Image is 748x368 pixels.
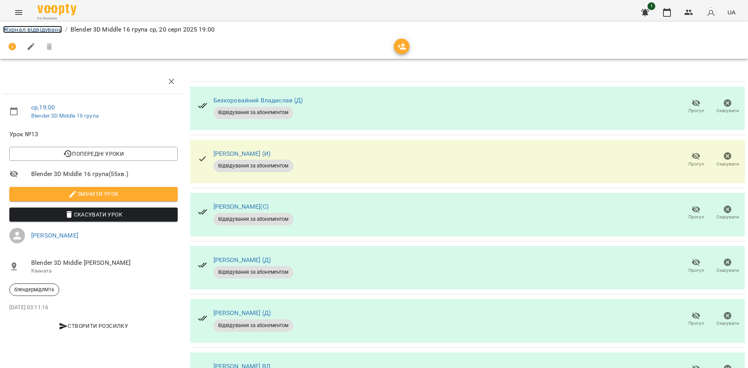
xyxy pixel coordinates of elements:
[31,267,178,275] p: Кімната
[680,149,712,171] button: Прогул
[724,5,739,19] button: UA
[712,255,743,277] button: Скасувати
[688,214,704,220] span: Прогул
[712,149,743,171] button: Скасувати
[3,26,62,33] a: Журнал відвідувань
[688,161,704,167] span: Прогул
[31,169,178,179] span: Blender 3D Middle 16 група ( 55 хв. )
[213,322,293,329] span: Відвідування за абонементом
[37,4,76,15] img: Voopty Logo
[213,150,271,157] a: [PERSON_NAME] (И)
[31,232,78,239] a: [PERSON_NAME]
[716,267,739,274] span: Скасувати
[213,256,271,264] a: [PERSON_NAME] (Д)
[9,319,178,333] button: Створити розсилку
[680,255,712,277] button: Прогул
[688,320,704,327] span: Прогул
[680,308,712,330] button: Прогул
[9,147,178,161] button: Попередні уроки
[71,25,215,34] p: Blender 3D Middle 16 група ср, 20 серп 2025 19:00
[31,258,178,268] span: Blender 3D Middle [PERSON_NAME]
[688,267,704,274] span: Прогул
[688,107,704,114] span: Прогул
[716,320,739,327] span: Скасувати
[12,321,175,331] span: Створити розсилку
[9,187,178,201] button: Змінити урок
[712,96,743,118] button: Скасувати
[31,113,99,119] a: Blender 3D Middle 16 група
[16,189,171,199] span: Змінити урок
[213,97,303,104] a: Безкоровайний Владислав (Д)
[213,109,293,116] span: Відвідування за абонементом
[712,202,743,224] button: Скасувати
[213,269,293,276] span: Відвідування за абонементом
[16,210,171,219] span: Скасувати Урок
[213,216,293,223] span: Відвідування за абонементом
[213,203,268,210] a: [PERSON_NAME](С)
[213,309,271,317] a: [PERSON_NAME] (Д)
[9,130,178,139] span: Урок №13
[16,149,171,158] span: Попередні уроки
[712,308,743,330] button: Скасувати
[3,25,745,34] nav: breadcrumb
[716,161,739,167] span: Скасувати
[680,202,712,224] button: Прогул
[727,8,736,16] span: UA
[213,162,293,169] span: Відвідування за абонементом
[647,2,655,10] span: 1
[10,286,59,293] span: блендермідлМ16
[31,104,55,111] a: ср , 19:00
[9,3,28,22] button: Menu
[706,7,716,18] img: avatar_s.png
[716,214,739,220] span: Скасувати
[680,96,712,118] button: Прогул
[9,208,178,222] button: Скасувати Урок
[65,25,67,34] li: /
[9,283,59,296] div: блендермідлМ16
[37,16,76,21] span: For Business
[9,304,178,312] p: [DATE] 03:11:16
[716,107,739,114] span: Скасувати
